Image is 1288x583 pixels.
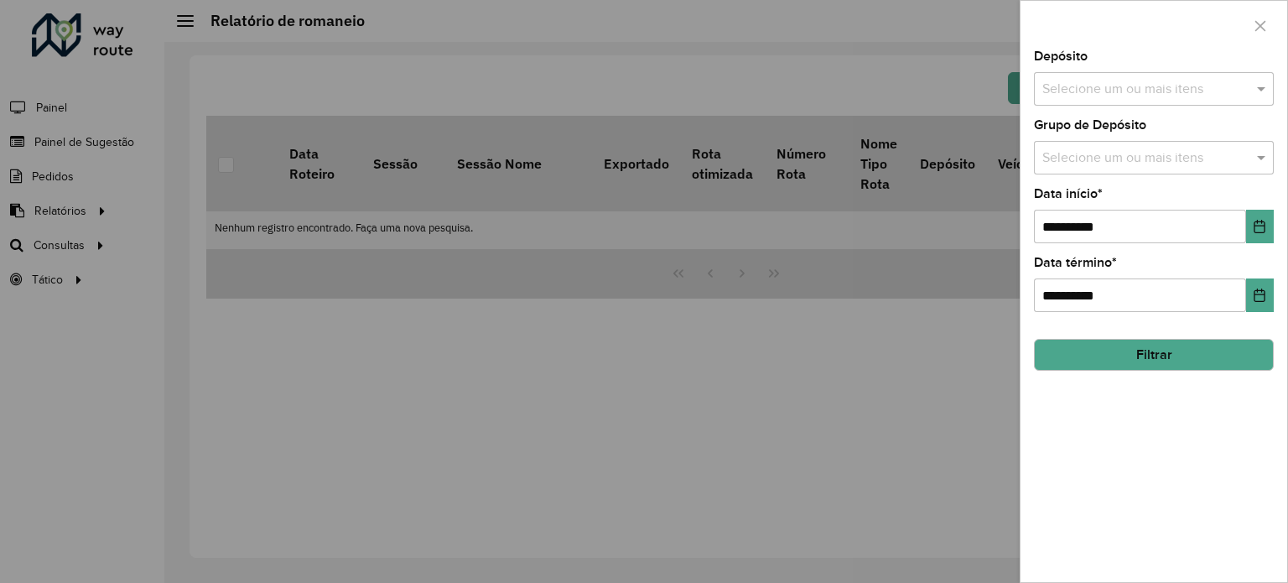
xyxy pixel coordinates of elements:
[1246,278,1274,312] button: Choose Date
[1034,184,1103,204] label: Data início
[1246,210,1274,243] button: Choose Date
[1034,46,1088,66] label: Depósito
[1034,252,1117,273] label: Data término
[1034,339,1274,371] button: Filtrar
[1034,115,1146,135] label: Grupo de Depósito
